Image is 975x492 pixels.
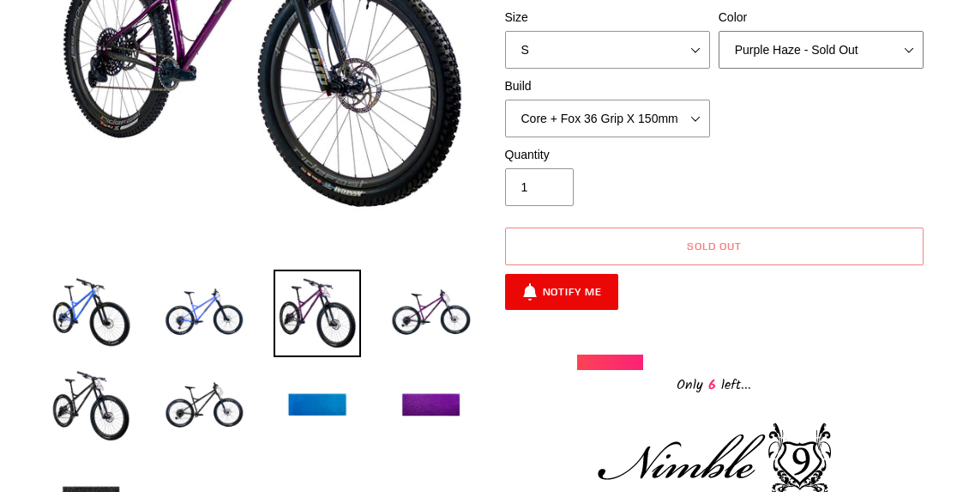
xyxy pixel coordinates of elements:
span: 6 [703,374,721,396]
button: Sold out [505,228,924,265]
label: Color [719,9,924,27]
img: Load image into Gallery viewer, NIMBLE 9 - Complete Bike [387,270,474,357]
img: Load image into Gallery viewer, NIMBLE 9 - Complete Bike [160,270,248,357]
label: Size [505,9,710,27]
img: Load image into Gallery viewer, NIMBLE 9 - Complete Bike [47,270,135,357]
img: Load image into Gallery viewer, NIMBLE 9 - Complete Bike [160,362,248,450]
label: Build [505,77,710,95]
label: Quantity [505,146,710,164]
span: Sold out [687,240,742,252]
img: Load image into Gallery viewer, NIMBLE 9 - Complete Bike [387,362,474,450]
img: Load image into Gallery viewer, NIMBLE 9 - Complete Bike [274,270,361,357]
img: Load image into Gallery viewer, NIMBLE 9 - Complete Bike [274,362,361,450]
img: Load image into Gallery viewer, NIMBLE 9 - Complete Bike [47,362,135,450]
button: Notify Me [505,274,619,310]
div: Only left... [577,370,852,397]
